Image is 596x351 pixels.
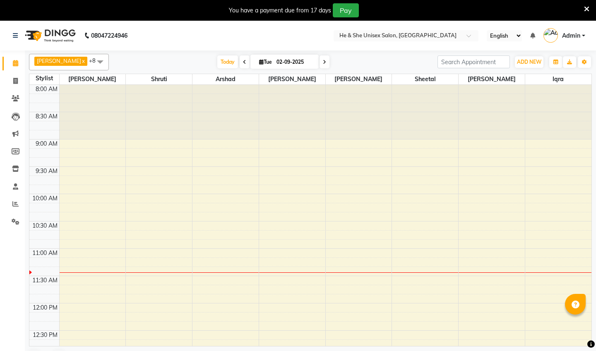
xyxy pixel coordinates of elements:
span: Admin [562,31,580,40]
span: [PERSON_NAME] [37,58,81,64]
div: You have a payment due from 17 days [229,6,331,15]
span: [PERSON_NAME] [459,74,525,84]
span: ADD NEW [517,59,541,65]
b: 08047224946 [91,24,127,47]
span: Arshad [192,74,259,84]
div: 12:30 PM [31,331,59,339]
span: [PERSON_NAME] [326,74,392,84]
div: 10:30 AM [31,221,59,230]
img: logo [21,24,78,47]
div: 11:00 AM [31,249,59,257]
div: 9:00 AM [34,139,59,148]
div: Stylist [29,74,59,83]
input: Search Appointment [437,55,510,68]
button: ADD NEW [515,56,543,68]
div: 8:00 AM [34,85,59,94]
a: x [81,58,85,64]
span: [PERSON_NAME] [60,74,126,84]
span: [PERSON_NAME] [259,74,325,84]
div: 9:30 AM [34,167,59,175]
span: Iqra [525,74,591,84]
div: 8:30 AM [34,112,59,121]
input: 2025-09-02 [274,56,315,68]
span: +8 [89,57,102,64]
span: Sheetal [392,74,458,84]
img: Admin [543,28,558,43]
div: 11:30 AM [31,276,59,285]
div: 12:00 PM [31,303,59,312]
span: Shruti [126,74,192,84]
span: Today [217,55,238,68]
span: Tue [257,59,274,65]
button: Pay [333,3,359,17]
div: 10:00 AM [31,194,59,203]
